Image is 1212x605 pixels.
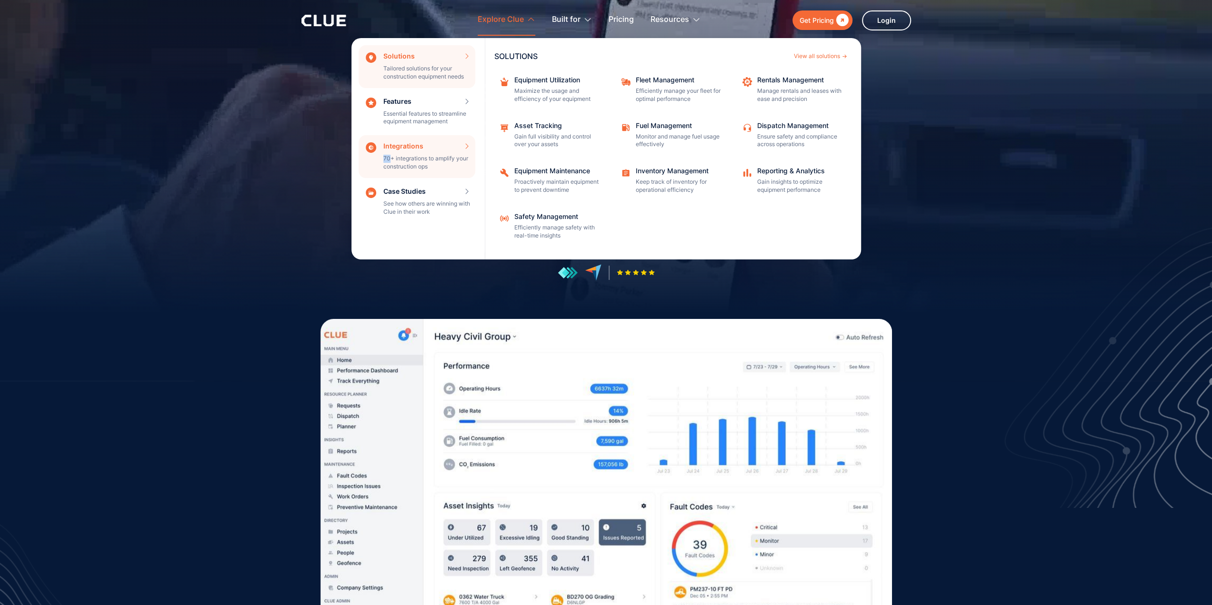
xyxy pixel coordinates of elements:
p: Keep track of inventory for operational efficiency [636,178,721,194]
img: fleet repair icon [621,77,631,87]
div: SOLUTIONS [494,52,789,60]
div: Safety Management [514,213,600,220]
div: Resources [651,5,689,35]
div: Rentals Management [757,77,843,83]
img: reviews at capterra [585,264,601,281]
div: Reporting & Analytics [757,168,843,174]
p: Manage rentals and leases with ease and precision [757,87,843,103]
img: Customer support icon [742,122,752,133]
nav: Explore Clue [301,36,911,259]
img: Task checklist icon [621,168,631,178]
img: Repairing icon [499,168,510,178]
div: Inventory Management [636,168,721,174]
div: Dispatch Management [757,122,843,129]
p: Efficiently manage safety with real-time insights [514,224,600,240]
p: Proactively maintain equipment to prevent downtime [514,178,600,194]
a: Asset TrackingGain full visibility and control over your assets [494,118,606,154]
img: repair icon image [742,77,752,87]
a: Login [862,10,911,30]
img: analytics icon [742,168,752,178]
p: Maximize the usage and efficiency of your equipment [514,87,600,103]
a: Pricing [609,5,634,35]
a: Rentals ManagementManage rentals and leases with ease and precision [737,72,849,108]
div: Built for [552,5,592,35]
div: Resources [651,5,701,35]
p: Ensure safety and compliance across operations [757,133,843,149]
div: Get Pricing [800,14,834,26]
img: Design for fleet management software [1002,226,1212,508]
div: Fleet Management [636,77,721,83]
a: Inventory ManagementKeep track of inventory for operational efficiency [616,163,728,199]
a: Reporting & AnalyticsGain insights to optimize equipment performance [737,163,849,199]
div: View all solutions [794,53,840,59]
img: Five-star rating icon [617,269,655,276]
img: Maintenance management icon [499,122,510,133]
div:  [834,14,849,26]
a: Fleet ManagementEfficiently manage your fleet for optimal performance [616,72,728,108]
img: reviews at getapp [558,267,578,279]
a: Safety ManagementEfficiently manage safety with real-time insights [494,208,606,245]
img: fleet fuel icon [621,122,631,133]
div: Equipment Maintenance [514,168,600,174]
a: Fuel ManagementMonitor and manage fuel usage effectively [616,118,728,154]
a: Get Pricing [792,10,852,30]
a: Dispatch ManagementEnsure safety and compliance across operations [737,118,849,154]
p: Gain full visibility and control over your assets [514,133,600,149]
a: Equipment UtilizationMaximize the usage and efficiency of your equipment [494,72,606,108]
div: Explore Clue [478,5,524,35]
div: Explore Clue [478,5,535,35]
p: Monitor and manage fuel usage effectively [636,133,721,149]
a: View all solutions [794,53,847,59]
div: Fuel Management [636,122,721,129]
div: Equipment Utilization [514,77,600,83]
img: repairing box icon [499,77,510,87]
img: Safety Management [499,213,510,224]
iframe: Chat Widget [1164,559,1212,605]
a: Equipment MaintenanceProactively maintain equipment to prevent downtime [494,163,606,199]
p: Efficiently manage your fleet for optimal performance [636,87,721,103]
p: Gain insights to optimize equipment performance [757,178,843,194]
div: Built for [552,5,581,35]
div: Asset Tracking [514,122,600,129]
